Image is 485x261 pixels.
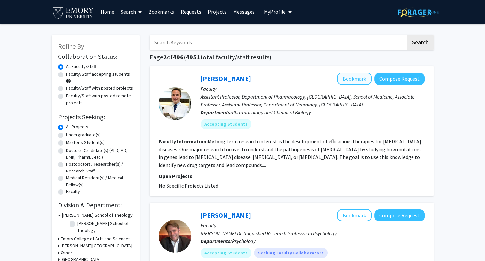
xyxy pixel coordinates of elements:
label: All Projects [66,123,88,130]
a: [PERSON_NAME] [201,211,251,219]
mat-chip: Accepting Students [201,248,251,258]
p: [PERSON_NAME] Distinguished Research Professor in Psychology [201,229,425,237]
label: Faculty/Staff accepting students [66,71,130,78]
h3: Other [61,249,72,256]
label: [PERSON_NAME] School of Theology [77,220,132,234]
button: Compose Request to Michael Treadway [374,209,425,221]
h3: [PERSON_NAME] School of Theology [62,212,133,219]
a: Search [118,0,145,23]
h2: Collaboration Status: [58,53,133,60]
label: Postdoctoral Researcher(s) / Research Staff [66,161,133,174]
span: No Specific Projects Listed [159,182,218,189]
p: Faculty [201,85,425,93]
button: Add Michael Treadway to Bookmarks [337,209,372,221]
button: Search [407,35,434,50]
label: Doctoral Candidate(s) (PhD, MD, DMD, PharmD, etc.) [66,147,133,161]
h3: Emory College of Arts and Sciences [61,236,131,242]
h2: Division & Department: [58,201,133,209]
button: Compose Request to Thomas Kukar [374,73,425,85]
iframe: Chat [5,232,28,256]
b: Departments: [201,109,232,116]
span: Pharmacology and Chemical Biology [232,109,311,116]
a: Home [97,0,118,23]
h3: [PERSON_NAME][GEOGRAPHIC_DATA] [61,242,132,249]
label: Faculty/Staff with posted projects [66,85,133,91]
span: 4951 [186,53,200,61]
label: Faculty/Staff with posted remote projects [66,92,133,106]
b: Faculty Information: [159,138,208,145]
span: Psychology [232,238,256,244]
mat-chip: Accepting Students [201,119,251,129]
h1: Page of ( total faculty/staff results) [150,53,434,61]
a: Requests [177,0,204,23]
label: Medical Resident(s) / Medical Fellow(s) [66,174,133,188]
h2: Projects Seeking: [58,113,133,121]
img: Emory University Logo [52,5,95,20]
a: Messages [230,0,258,23]
label: Master's Student(s) [66,139,105,146]
label: Undergraduate(s) [66,131,101,138]
a: [PERSON_NAME] [201,74,251,83]
p: Open Projects [159,172,425,180]
img: ForagerOne Logo [398,7,439,17]
mat-chip: Seeking Faculty Collaborators [254,248,328,258]
span: My Profile [264,8,286,15]
input: Search Keywords [150,35,406,50]
span: Refine By [58,42,84,50]
a: Bookmarks [145,0,177,23]
label: All Faculty/Staff [66,63,96,70]
b: Departments: [201,238,232,244]
span: 496 [173,53,184,61]
span: 2 [163,53,167,61]
label: Faculty [66,188,80,195]
p: Assistant Professor, Department of Pharmacology, [GEOGRAPHIC_DATA], School of Medicine, Associate... [201,93,425,108]
p: Faculty [201,221,425,229]
button: Add Thomas Kukar to Bookmarks [337,73,372,85]
fg-read-more: My long term research interest is the development of efficacious therapies for [MEDICAL_DATA] dis... [159,138,421,168]
a: Projects [204,0,230,23]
